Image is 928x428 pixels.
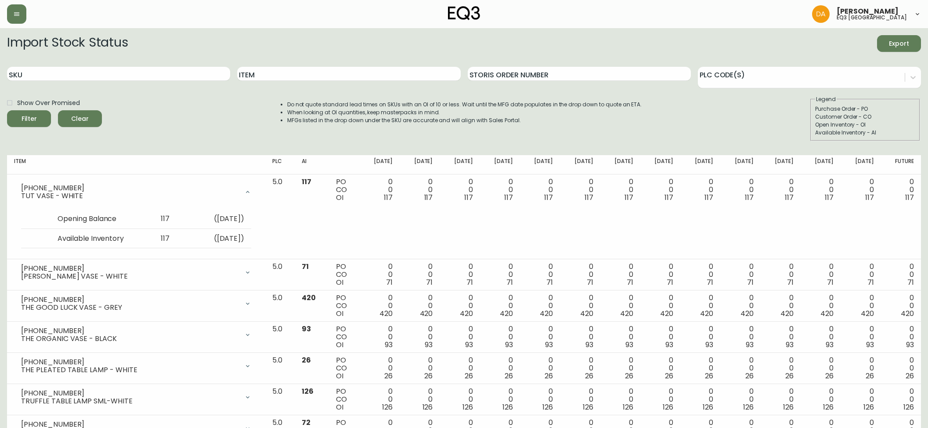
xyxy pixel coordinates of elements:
[407,178,433,202] div: 0 0
[785,192,794,203] span: 117
[585,371,593,381] span: 26
[265,259,295,290] td: 5.0
[287,101,642,109] li: Do not quote standard lead times on SKUs with an OI of 10 or less. Wait until the MFG date popula...
[787,277,794,287] span: 71
[848,388,874,411] div: 0 0
[465,340,473,350] span: 93
[487,263,513,287] div: 0 0
[460,308,473,319] span: 420
[379,308,393,319] span: 420
[607,388,633,411] div: 0 0
[660,308,673,319] span: 420
[837,8,899,15] span: [PERSON_NAME]
[687,356,713,380] div: 0 0
[808,263,834,287] div: 0 0
[367,388,393,411] div: 0 0
[520,155,560,174] th: [DATE]
[265,155,295,174] th: PLC
[704,192,713,203] span: 117
[367,356,393,380] div: 0 0
[625,371,633,381] span: 26
[407,325,433,349] div: 0 0
[265,353,295,384] td: 5.0
[367,178,393,202] div: 0 0
[607,263,633,287] div: 0 0
[888,294,914,318] div: 0 0
[888,178,914,202] div: 0 0
[747,277,754,287] span: 71
[295,155,329,174] th: AI
[826,340,834,350] span: 93
[527,388,553,411] div: 0 0
[727,356,753,380] div: 0 0
[527,356,553,380] div: 0 0
[808,325,834,349] div: 0 0
[265,322,295,353] td: 5.0
[837,15,907,20] h5: eq3 [GEOGRAPHIC_DATA]
[336,178,353,202] div: PO CO
[545,340,553,350] span: 93
[527,263,553,287] div: 0 0
[462,402,473,412] span: 126
[623,402,633,412] span: 126
[884,38,914,49] span: Export
[567,178,593,202] div: 0 0
[384,371,393,381] span: 26
[545,371,553,381] span: 26
[567,325,593,349] div: 0 0
[687,263,713,287] div: 0 0
[540,308,553,319] span: 420
[384,192,393,203] span: 117
[901,308,914,319] span: 420
[640,155,680,174] th: [DATE]
[287,116,642,124] li: MFGs listed in the drop down under the SKU are accurate and will align with Sales Portal.
[585,340,593,350] span: 93
[21,389,239,397] div: [PHONE_NUMBER]
[877,35,921,52] button: Export
[21,296,239,304] div: [PHONE_NUMBER]
[866,340,874,350] span: 93
[583,402,593,412] span: 126
[287,109,642,116] li: When looking at OI quantities, keep masterpacks in mind.
[580,308,593,319] span: 420
[302,324,311,334] span: 93
[487,178,513,202] div: 0 0
[407,263,433,287] div: 0 0
[360,155,400,174] th: [DATE]
[647,294,673,318] div: 0 0
[447,356,473,380] div: 0 0
[17,98,80,108] span: Show Over Promised
[336,402,343,412] span: OI
[336,277,343,287] span: OI
[745,371,754,381] span: 26
[625,192,633,203] span: 117
[14,325,258,345] div: [PHONE_NUMBER]THE ORGANIC VASE - BLACK
[447,325,473,349] div: 0 0
[14,388,258,407] div: [PHONE_NUMBER]TRUFFLE TABLE LAMP SML-WHITE
[367,325,393,349] div: 0 0
[447,388,473,411] div: 0 0
[825,371,834,381] span: 26
[808,294,834,318] div: 0 0
[848,325,874,349] div: 0 0
[386,277,393,287] span: 71
[21,335,239,343] div: THE ORGANIC VASE - BLACK
[302,293,316,303] span: 420
[607,178,633,202] div: 0 0
[302,177,311,187] span: 117
[336,294,353,318] div: PO CO
[906,340,914,350] span: 93
[906,371,914,381] span: 26
[336,356,353,380] div: PO CO
[14,294,258,313] div: [PHONE_NUMBER]THE GOOD LUCK VASE - GREY
[705,371,713,381] span: 26
[585,192,593,203] span: 117
[465,371,473,381] span: 26
[58,110,102,127] button: Clear
[424,371,433,381] span: 26
[177,229,251,248] td: ( [DATE] )
[367,263,393,287] div: 0 0
[447,294,473,318] div: 0 0
[65,113,95,124] span: Clear
[801,155,841,174] th: [DATE]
